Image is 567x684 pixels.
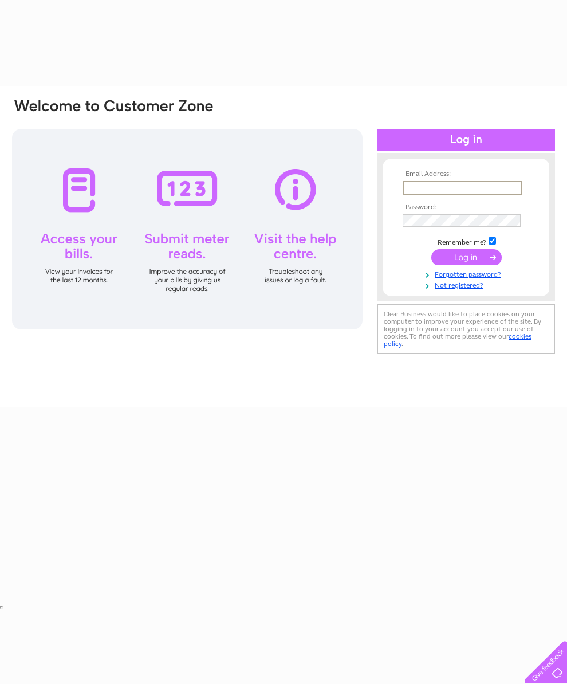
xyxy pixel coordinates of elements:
div: Clear Business would like to place cookies on your computer to improve your experience of the sit... [377,304,555,354]
input: Submit [431,249,502,265]
a: cookies policy [384,332,531,348]
a: Not registered? [403,279,533,290]
th: Password: [400,203,533,211]
a: Forgotten password? [403,268,533,279]
td: Remember me? [400,235,533,247]
th: Email Address: [400,170,533,178]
